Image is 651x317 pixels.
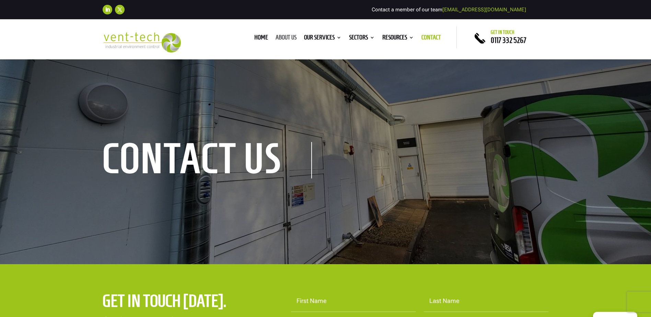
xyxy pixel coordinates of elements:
[382,35,414,43] a: Resources
[103,142,312,178] h1: contact us
[115,5,125,14] a: Follow on X
[254,35,268,43] a: Home
[372,7,526,13] span: Contact a member of our team
[442,7,526,13] a: [EMAIL_ADDRESS][DOMAIN_NAME]
[291,291,416,312] input: First Name
[103,32,181,52] img: 2023-09-27T08_35_16.549ZVENT-TECH---Clear-background
[103,5,112,14] a: Follow on LinkedIn
[304,35,341,43] a: Our Services
[421,35,441,43] a: Contact
[491,30,514,35] span: Get in touch
[424,291,549,312] input: Last Name
[349,35,375,43] a: Sectors
[276,35,297,43] a: About us
[103,291,246,315] h2: Get in touch [DATE].
[491,36,526,44] a: 0117 332 5267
